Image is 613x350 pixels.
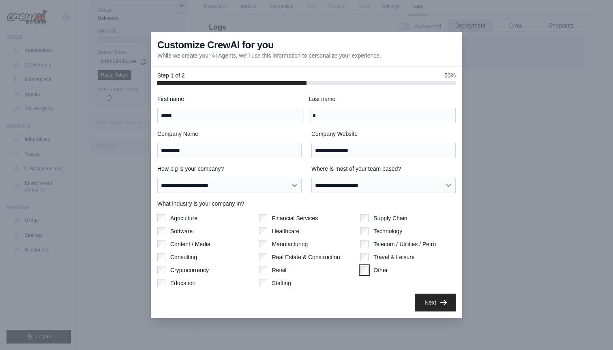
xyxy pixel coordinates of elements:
[373,227,402,235] label: Technology
[157,71,185,79] span: Step 1 of 2
[309,95,456,103] label: Last name
[272,240,308,248] label: Manufacturing
[157,165,302,173] label: How big is your company?
[157,95,304,103] label: First name
[311,130,456,138] label: Company Website
[373,214,407,222] label: Supply Chain
[272,279,291,287] label: Staffing
[311,165,456,173] label: Where is most of your team based?
[157,130,302,138] label: Company Name
[373,266,388,274] label: Other
[170,279,195,287] label: Education
[170,214,197,222] label: Agriculture
[373,253,414,261] label: Travel & Leisure
[272,214,318,222] label: Financial Services
[170,253,197,261] label: Consulting
[415,294,456,311] button: Next
[572,311,613,350] iframe: Chat Widget
[444,71,456,79] span: 50%
[157,39,274,52] h3: Customize CrewAI for you
[170,266,209,274] label: Cryptocurrency
[157,52,381,60] p: While we create your AI Agents, we'll use this information to personalize your experience.
[373,240,436,248] label: Telecom / Utilities / Petro
[170,227,193,235] label: Software
[272,227,300,235] label: Healthcare
[170,240,210,248] label: Content / Media
[157,200,456,208] label: What industry is your company in?
[272,266,287,274] label: Retail
[272,253,340,261] label: Real Estate & Construction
